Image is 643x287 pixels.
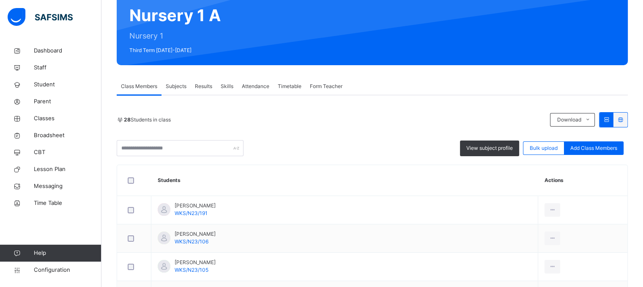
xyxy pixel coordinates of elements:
span: CBT [34,148,101,157]
span: Classes [34,114,101,123]
span: View subject profile [466,144,513,152]
span: Skills [221,83,233,90]
span: WKS/N23/191 [175,210,208,216]
span: Messaging [34,182,101,190]
span: Download [557,116,581,124]
span: Attendance [242,83,269,90]
span: Configuration [34,266,101,274]
span: Students in class [124,116,171,124]
span: Dashboard [34,47,101,55]
span: Help [34,249,101,257]
span: WKS/N23/105 [175,267,208,273]
span: Broadsheet [34,131,101,140]
span: Lesson Plan [34,165,101,174]
span: Student [34,80,101,89]
span: Parent [34,97,101,106]
span: Subjects [166,83,186,90]
span: [PERSON_NAME] [175,202,216,210]
th: Students [151,165,538,196]
span: Results [195,83,212,90]
span: [PERSON_NAME] [175,259,216,266]
span: Bulk upload [530,144,558,152]
span: Class Members [121,83,157,90]
span: Timetable [278,83,301,90]
span: Add Class Members [570,144,617,152]
span: WKS/N23/106 [175,238,208,245]
b: 28 [124,116,131,123]
span: [PERSON_NAME] [175,230,216,238]
span: Time Table [34,199,101,207]
span: Form Teacher [310,83,342,90]
img: safsims [8,8,73,26]
th: Actions [538,165,627,196]
span: Staff [34,63,101,72]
